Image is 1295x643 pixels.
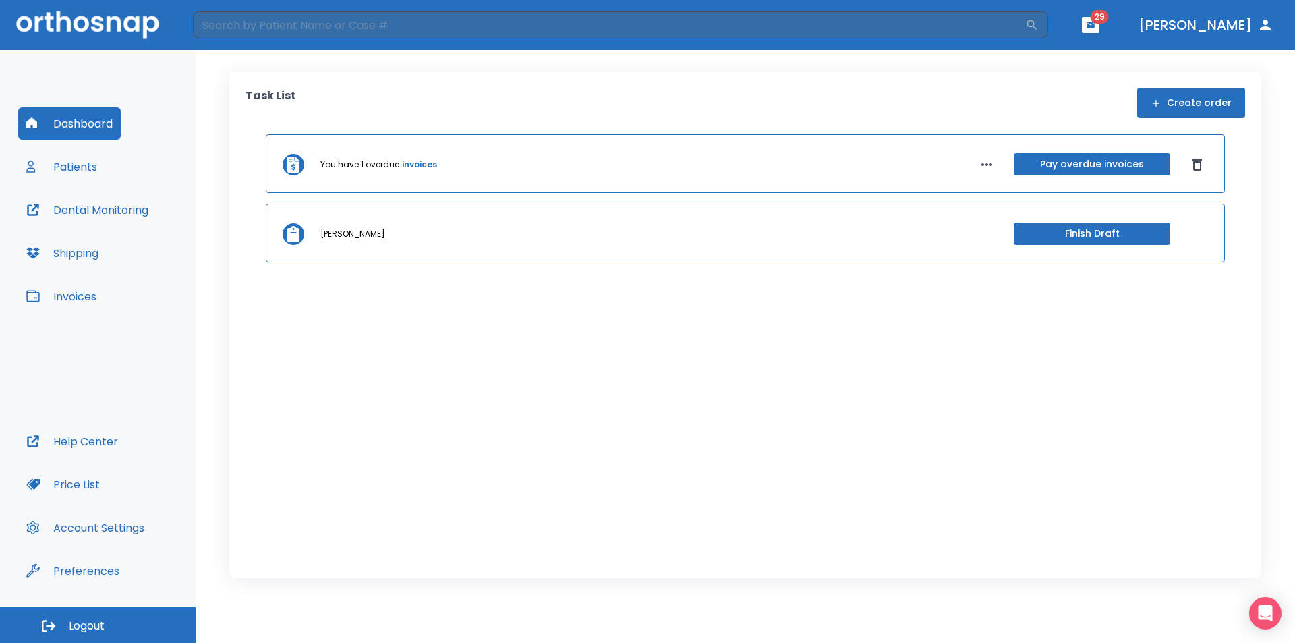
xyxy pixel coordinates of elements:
button: Dental Monitoring [18,194,156,226]
button: Pay overdue invoices [1014,153,1170,175]
button: Price List [18,468,108,501]
div: Tooltip anchor [117,565,129,577]
button: Preferences [18,555,127,587]
button: Account Settings [18,511,152,544]
img: Orthosnap [16,11,159,38]
button: Dashboard [18,107,121,140]
p: You have 1 overdue [320,159,399,171]
button: Dismiss [1186,154,1208,175]
p: [PERSON_NAME] [320,228,385,240]
button: Patients [18,150,105,183]
div: Open Intercom Messenger [1249,597,1282,630]
p: Task List [246,88,296,118]
span: 29 [1091,10,1109,24]
button: Shipping [18,237,107,269]
button: Finish Draft [1014,223,1170,245]
a: invoices [402,159,437,171]
button: Invoices [18,280,105,312]
button: Help Center [18,425,126,457]
button: [PERSON_NAME] [1133,13,1279,37]
span: Logout [69,619,105,634]
button: Create order [1137,88,1245,118]
input: Search by Patient Name or Case # [193,11,1025,38]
